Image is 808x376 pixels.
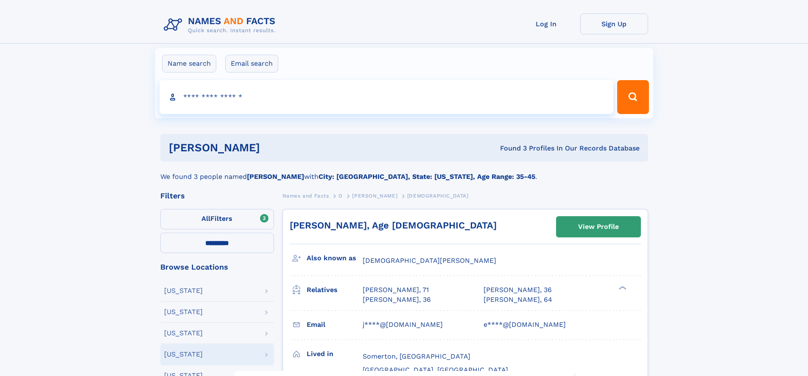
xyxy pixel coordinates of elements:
a: [PERSON_NAME], 36 [484,285,552,295]
b: City: [GEOGRAPHIC_DATA], State: [US_STATE], Age Range: 35-45 [319,173,535,181]
span: All [201,214,210,223]
span: O [338,193,343,199]
a: Sign Up [580,14,648,34]
a: [PERSON_NAME] [352,190,397,201]
a: [PERSON_NAME], 36 [363,295,431,304]
b: [PERSON_NAME] [247,173,304,181]
a: O [338,190,343,201]
h3: Email [307,318,363,332]
span: Somerton, [GEOGRAPHIC_DATA] [363,352,470,360]
h3: Also known as [307,251,363,265]
div: Filters [160,192,274,200]
img: Logo Names and Facts [160,14,282,36]
span: [DEMOGRAPHIC_DATA][PERSON_NAME] [363,256,496,265]
input: search input [159,80,614,114]
div: We found 3 people named with . [160,162,648,182]
div: [US_STATE] [164,330,203,337]
label: Email search [225,55,278,72]
a: [PERSON_NAME], Age [DEMOGRAPHIC_DATA] [290,220,497,231]
label: Name search [162,55,216,72]
span: [PERSON_NAME] [352,193,397,199]
label: Filters [160,209,274,229]
div: Browse Locations [160,263,274,271]
div: ❯ [617,285,627,291]
button: Search Button [617,80,649,114]
div: Found 3 Profiles In Our Records Database [380,144,640,153]
h3: Lived in [307,347,363,361]
a: [PERSON_NAME], 64 [484,295,552,304]
span: [GEOGRAPHIC_DATA], [GEOGRAPHIC_DATA] [363,366,508,374]
a: Log In [512,14,580,34]
a: [PERSON_NAME], 71 [363,285,429,295]
div: [US_STATE] [164,287,203,294]
div: [US_STATE] [164,309,203,315]
span: [DEMOGRAPHIC_DATA] [407,193,469,199]
a: Names and Facts [282,190,329,201]
a: View Profile [556,217,640,237]
div: [US_STATE] [164,351,203,358]
h1: [PERSON_NAME] [169,142,380,153]
div: View Profile [578,217,619,237]
h3: Relatives [307,283,363,297]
